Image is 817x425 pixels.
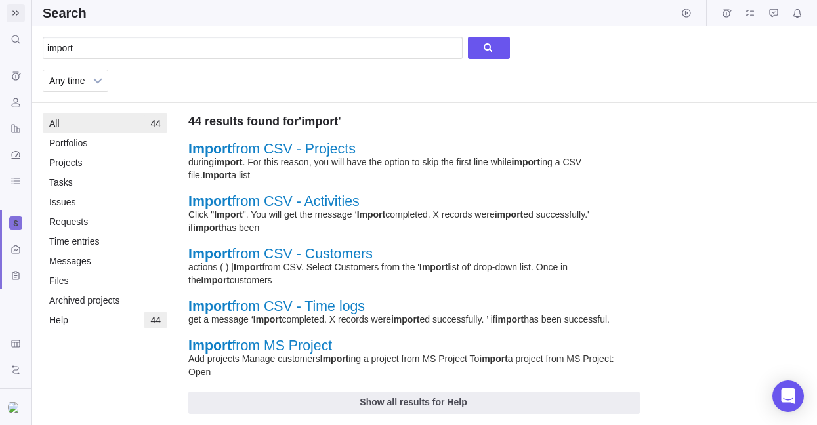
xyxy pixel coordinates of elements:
[188,193,232,209] strong: Import
[49,172,73,192] div: Tasks
[188,141,232,157] strong: Import
[188,155,615,182] div: during . For this reason, you will have the option to skip the first line while ing a CSV file. a...
[49,232,100,251] div: Time entries
[188,260,615,287] div: actions ( ) | from CSV. Select Customers from the ' list of' drop-down list. Once in the customers
[357,209,386,220] strong: Import
[301,115,338,128] strong: import
[49,291,119,310] div: Archived projects
[201,275,230,285] strong: Import
[214,157,243,167] strong: import
[512,157,541,167] strong: import
[479,354,508,364] strong: import
[43,4,87,22] h2: Search
[741,10,759,20] a: My assignments
[253,314,282,325] strong: Import
[788,10,807,20] a: Notifications
[49,70,85,91] span: Any time
[188,298,365,314] a: Importfrom CSV - Time logs
[360,397,467,407] span: Show all results for Help
[188,115,299,128] strong: 44 results found for
[188,313,615,326] div: get a message ‘ completed. X records were ed successfully. ’ if has been successful.
[188,338,332,354] a: Importfrom MS Project
[188,246,232,262] strong: Import
[188,115,341,128] span: ' '
[144,312,167,328] div: 44
[193,222,222,233] strong: import
[765,10,783,20] a: Approval requests
[320,354,349,364] strong: Import
[741,4,759,22] span: My assignments
[49,133,87,153] div: Portfolios
[188,141,356,157] a: Importfrom CSV - Projects
[49,271,69,291] div: Files
[188,193,360,209] a: Importfrom CSV - Activities
[203,170,232,180] strong: Import
[419,262,448,272] strong: Import
[214,209,243,220] strong: Import
[717,10,736,20] a: Time logs
[49,251,91,271] div: Messages
[677,4,696,22] span: Start timer
[495,209,524,220] strong: import
[188,338,232,354] strong: Import
[772,380,804,412] div: Open Intercom Messenger
[188,208,615,234] div: Click " ". You will get the message ‘ completed. X records were ed successfully.' if has been
[144,115,167,131] div: 44
[188,246,373,262] a: Importfrom CSV - Customers
[8,399,24,415] div: Chris Savage
[391,314,420,325] strong: import
[188,298,232,314] strong: Import
[49,153,83,172] div: Projects
[8,402,24,413] img: Show
[188,352,615,378] div: Add projects Manage customers ing a project from MS Project To a project from MS Project: Open
[765,4,783,22] span: Approval requests
[234,262,262,272] strong: Import
[49,113,60,133] div: All
[49,192,75,212] div: Issues
[49,310,68,330] div: Help
[788,4,807,22] span: Notifications
[717,4,736,22] span: Time logs
[49,212,88,232] div: Requests
[495,314,524,325] strong: import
